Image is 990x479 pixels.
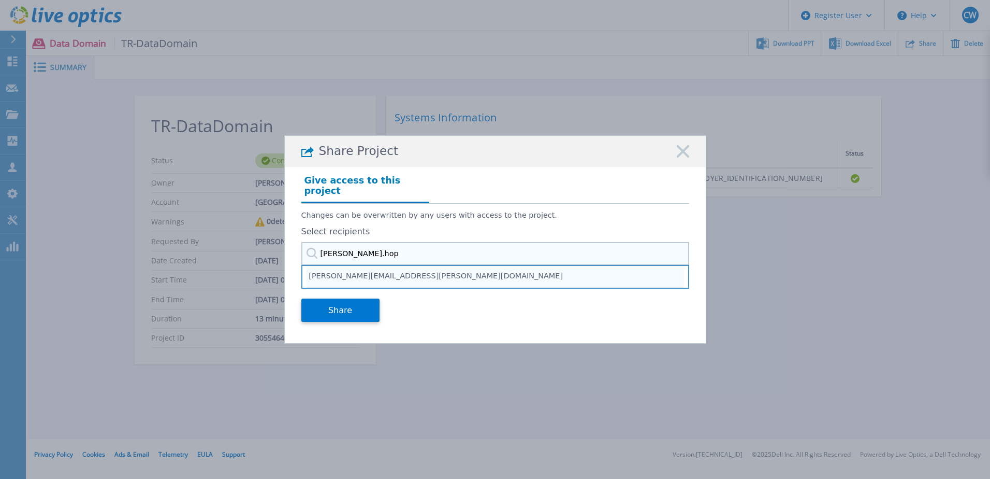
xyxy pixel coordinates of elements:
h4: Give access to this project [301,172,429,203]
span: Share Project [319,144,399,158]
button: Share [301,299,380,322]
label: Select recipients [301,227,689,236]
input: Enter email address [301,242,689,265]
p: Changes can be overwritten by any users with access to the project. [301,211,689,220]
li: [PERSON_NAME][EMAIL_ADDRESS][PERSON_NAME][DOMAIN_NAME] [307,266,684,288]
